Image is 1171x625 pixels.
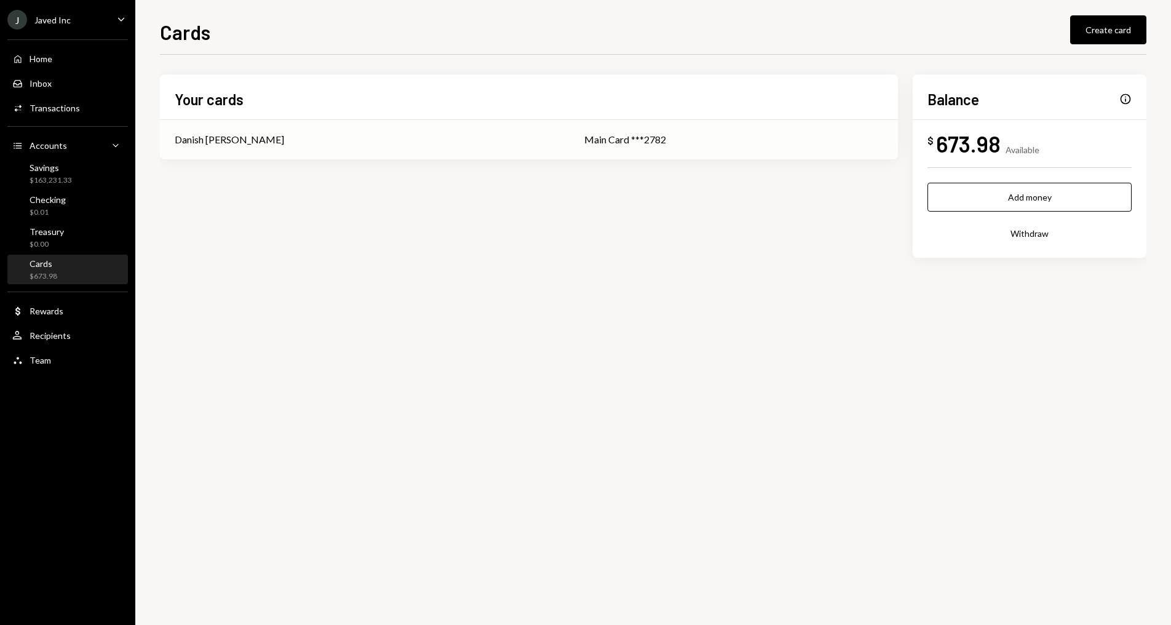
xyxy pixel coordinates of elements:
div: Treasury [30,226,64,237]
div: $0.01 [30,207,66,218]
a: Home [7,47,128,70]
a: Team [7,349,128,371]
a: Accounts [7,134,128,156]
div: Checking [30,194,66,205]
div: J [7,10,27,30]
h1: Cards [160,20,210,44]
h2: Your cards [175,89,244,109]
a: Savings$163,231.33 [7,159,128,188]
a: Cards$673.98 [7,255,128,284]
div: Recipients [30,330,71,341]
div: Savings [30,162,72,173]
a: Transactions [7,97,128,119]
div: $673.98 [30,271,57,282]
div: Home [30,54,52,64]
button: Create card [1070,15,1146,44]
div: Javed Inc [34,15,71,25]
h2: Balance [927,89,979,109]
div: Danish [PERSON_NAME] [175,132,284,147]
button: Withdraw [927,219,1132,248]
div: $163,231.33 [30,175,72,186]
div: Main Card ***2782 [584,132,883,147]
a: Inbox [7,72,128,94]
div: Transactions [30,103,80,113]
button: Add money [927,183,1132,212]
div: Cards [30,258,57,269]
div: Available [1006,145,1039,155]
div: $ [927,135,934,147]
div: Accounts [30,140,67,151]
div: Inbox [30,78,52,89]
div: $0.00 [30,239,64,250]
a: Rewards [7,300,128,322]
a: Treasury$0.00 [7,223,128,252]
div: Rewards [30,306,63,316]
div: 673.98 [936,130,1001,157]
a: Checking$0.01 [7,191,128,220]
a: Recipients [7,324,128,346]
div: Team [30,355,51,365]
